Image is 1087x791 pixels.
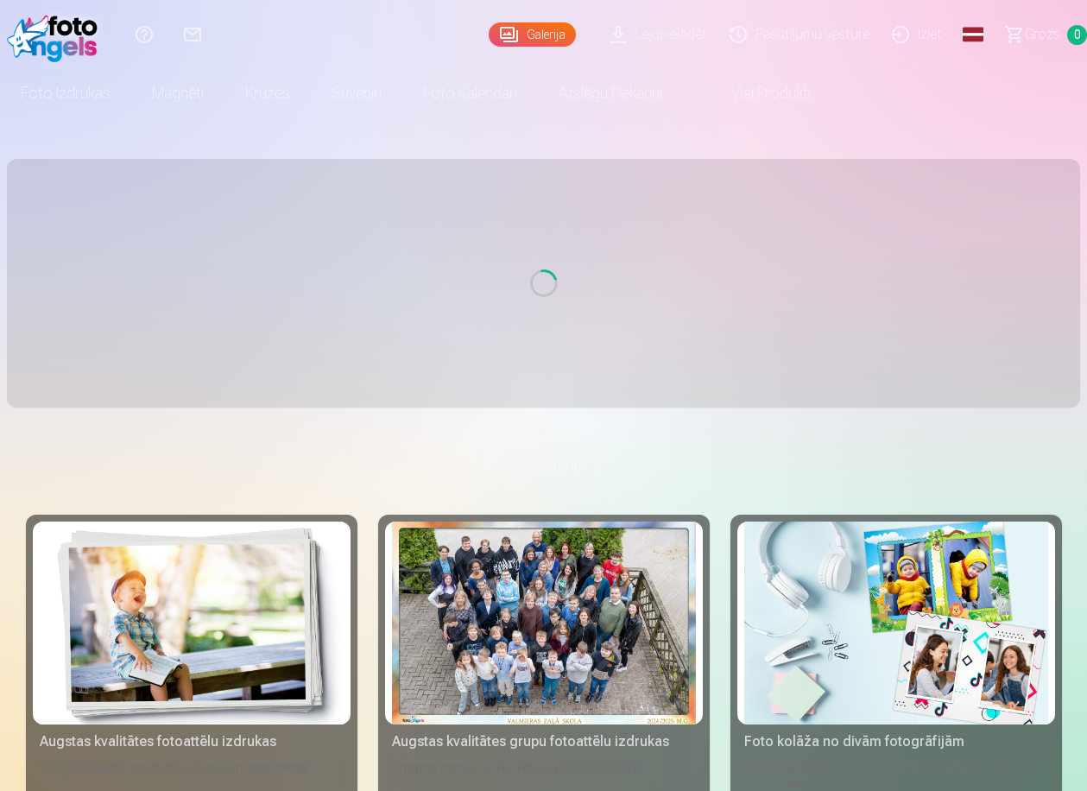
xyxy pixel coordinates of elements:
[224,69,311,117] a: Krūzes
[744,522,1048,725] img: Foto kolāža no divām fotogrāfijām
[737,731,1055,752] div: Foto kolāža no divām fotogrāfijām
[33,731,351,752] div: Augstas kvalitātes fotoattēlu izdrukas
[131,69,224,117] a: Magnēti
[40,522,344,725] img: Augstas kvalitātes fotoattēlu izdrukas
[538,69,683,117] a: Atslēgu piekariņi
[40,449,1048,480] h3: Foto izdrukas
[7,7,106,62] img: /fa1
[385,731,703,752] div: Augstas kvalitātes grupu fotoattēlu izdrukas
[683,69,831,117] a: Visi produkti
[402,69,538,117] a: Foto kalendāri
[1025,24,1060,45] span: Grozs
[489,22,576,47] a: Galerija
[311,69,402,117] a: Suvenīri
[1067,25,1087,45] span: 0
